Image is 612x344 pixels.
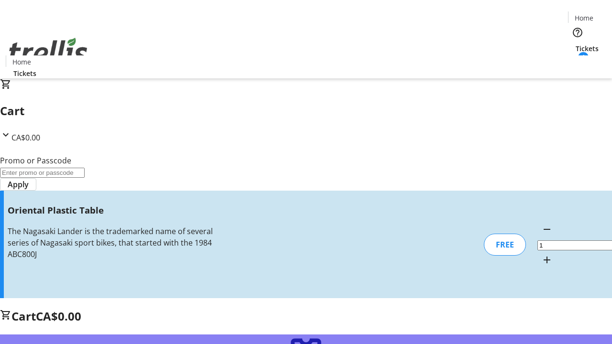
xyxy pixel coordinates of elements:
span: Apply [8,179,29,190]
span: CA$0.00 [11,132,40,143]
a: Tickets [6,68,44,78]
button: Help [568,23,587,42]
span: Tickets [13,68,36,78]
a: Home [6,57,37,67]
div: FREE [484,234,526,256]
span: CA$0.00 [36,308,81,324]
h3: Oriental Plastic Table [8,204,217,217]
button: Increment by one [537,250,557,269]
button: Decrement by one [537,220,557,239]
span: Home [575,13,593,23]
div: The Nagasaki Lander is the trademarked name of several series of Nagasaki sport bikes, that start... [8,226,217,260]
button: Cart [568,54,587,73]
span: Tickets [576,43,599,54]
a: Home [568,13,599,23]
img: Orient E2E Organization 0guGs7S4Uo's Logo [6,27,91,75]
span: Home [12,57,31,67]
a: Tickets [568,43,606,54]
